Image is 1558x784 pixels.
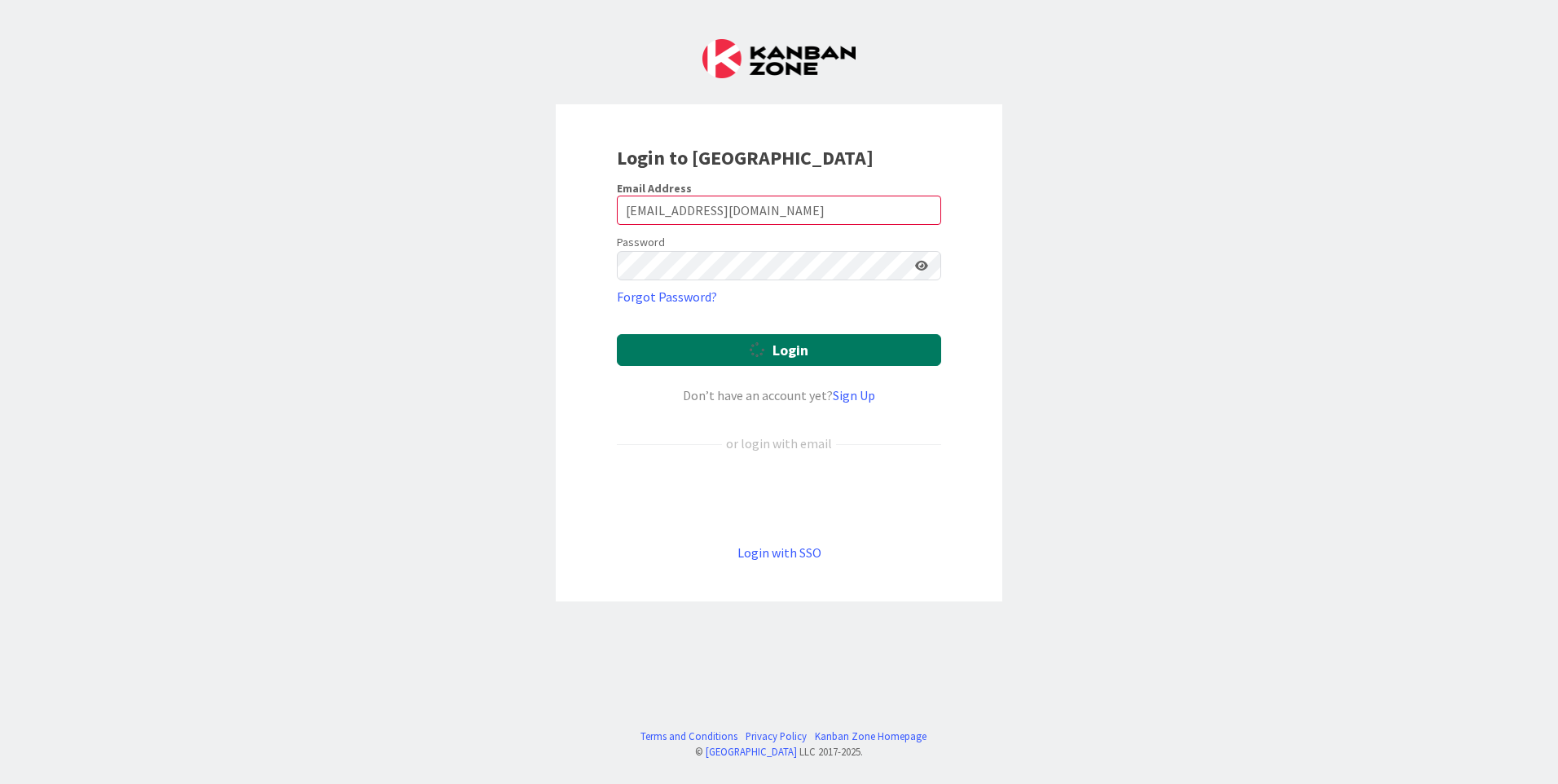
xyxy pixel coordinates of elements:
[617,181,692,196] label: Email Address
[815,729,926,744] a: Kanban Zone Homepage
[722,434,836,453] div: or login with email
[609,480,949,516] iframe: Sign in with Google Button
[617,334,941,366] button: Login
[617,287,717,306] a: Forgot Password?
[737,544,821,561] a: Login with SSO
[833,387,875,403] a: Sign Up
[617,234,665,251] label: Password
[617,385,941,405] div: Don’t have an account yet?
[632,744,926,760] div: © LLC 2017- 2025 .
[746,729,807,744] a: Privacy Policy
[702,39,856,78] img: Kanban Zone
[706,745,797,758] a: [GEOGRAPHIC_DATA]
[617,145,874,170] b: Login to [GEOGRAPHIC_DATA]
[640,729,737,744] a: Terms and Conditions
